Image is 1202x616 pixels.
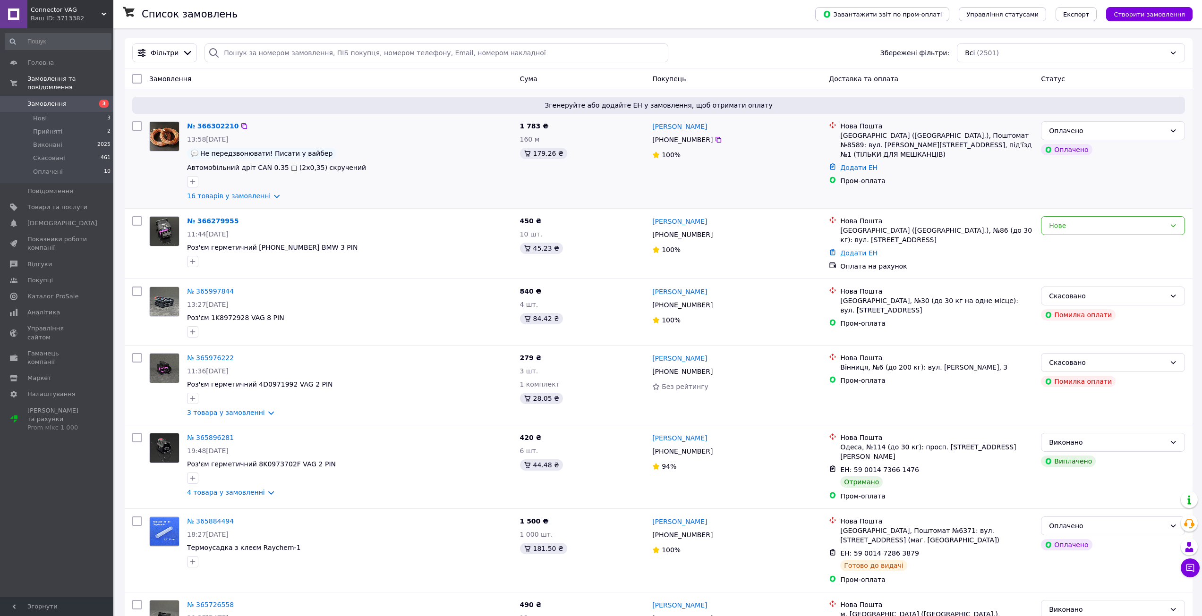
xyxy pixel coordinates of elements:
[662,316,681,324] span: 100%
[142,8,238,20] h1: Список замовлень
[149,75,191,83] span: Замовлення
[829,75,898,83] span: Доставка та оплата
[965,48,975,58] span: Всі
[1041,309,1116,321] div: Помилка оплати
[840,466,919,473] span: ЕН: 59 0014 7366 1476
[187,244,358,251] span: Роз'єм герметичний [PHONE_NUMBER] BMW 3 PIN
[520,434,542,441] span: 420 ₴
[149,287,179,317] a: Фото товару
[1063,11,1090,18] span: Експорт
[650,298,715,312] div: [PHONE_NUMBER]
[662,151,681,159] span: 100%
[27,390,76,398] span: Налаштування
[840,491,1033,501] div: Пром-оплата
[520,517,549,525] span: 1 500 ₴
[149,121,179,152] a: Фото товару
[840,363,1033,372] div: Вінниця, №6 (до 200 кг): вул. [PERSON_NAME], 3
[520,243,563,254] div: 45.23 ₴
[520,217,542,225] span: 450 ₴
[27,374,51,382] span: Маркет
[520,122,549,130] span: 1 783 ₴
[840,226,1033,245] div: [GEOGRAPHIC_DATA] ([GEOGRAPHIC_DATA].), №86 (до 30 кг): вул. [STREET_ADDRESS]
[187,230,229,238] span: 11:44[DATE]
[1049,521,1166,531] div: Оплачено
[187,447,229,455] span: 19:48[DATE]
[149,516,179,547] a: Фото товару
[520,313,563,324] div: 84.42 ₴
[1041,144,1092,155] div: Оплачено
[187,122,239,130] a: № 366302210
[187,544,301,551] span: Термоусадка з клеєм Raychem-1
[27,219,97,228] span: [DEMOGRAPHIC_DATA]
[33,154,65,162] span: Скасовані
[966,11,1039,18] span: Управління статусами
[200,150,332,157] span: Не передзвонювати! Писати у вайбер
[99,100,109,108] span: 3
[1056,7,1097,21] button: Експорт
[27,423,87,432] div: Prom мікс 1 000
[27,324,87,341] span: Управління сайтом
[662,546,681,554] span: 100%
[27,75,113,92] span: Замовлення та повідомлення
[107,114,111,123] span: 3
[205,43,668,62] input: Пошук за номером замовлення, ПІБ покупця, номером телефону, Email, номером накладної
[520,447,538,455] span: 6 шт.
[840,549,919,557] span: ЕН: 59 0014 7286 3879
[977,49,999,57] span: (2501)
[520,531,553,538] span: 1 000 шт.
[652,217,707,226] a: [PERSON_NAME]
[650,133,715,146] div: [PHONE_NUMBER]
[97,141,111,149] span: 2025
[150,354,179,383] img: Фото товару
[840,353,1033,363] div: Нова Пошта
[840,164,878,171] a: Додати ЕН
[187,354,234,362] a: № 365976222
[187,314,284,321] a: Роз'єм 1K8972928 VAG 8 PIN
[33,127,62,136] span: Прийняті
[880,48,949,58] span: Збережені фільтри:
[187,135,229,143] span: 13:58[DATE]
[107,127,111,136] span: 2
[150,517,179,546] img: Фото товару
[151,48,179,58] span: Фільтри
[27,349,87,366] span: Гаманець компанії
[1106,7,1193,21] button: Створити замовлення
[1049,437,1166,447] div: Виконано
[652,517,707,526] a: [PERSON_NAME]
[1049,604,1166,615] div: Виконано
[650,445,715,458] div: [PHONE_NUMBER]
[840,433,1033,442] div: Нова Пошта
[31,6,102,14] span: Connector VAG
[520,230,543,238] span: 10 шт.
[662,246,681,253] span: 100%
[187,531,229,538] span: 18:27[DATE]
[840,442,1033,461] div: Одеса, №114 (до 30 кг): просп. [STREET_ADDRESS][PERSON_NAME]
[149,216,179,246] a: Фото товару
[650,528,715,541] div: [PHONE_NUMBER]
[662,463,676,470] span: 94%
[27,292,78,301] span: Каталог ProSale
[187,460,336,468] a: Роз'єм герметичний 8K0973702F VAG 2 PIN
[1049,126,1166,136] div: Оплачено
[187,380,333,388] a: Роз'єм герметичний 4D0971992 VAG 2 PIN
[652,600,707,610] a: [PERSON_NAME]
[520,301,538,308] span: 4 шт.
[840,176,1033,186] div: Пром-оплата
[823,10,942,18] span: Завантажити звіт по пром-оплаті
[101,154,111,162] span: 461
[149,433,179,463] a: Фото товару
[1114,11,1185,18] span: Створити замовлення
[840,376,1033,385] div: Пром-оплата
[520,393,563,404] div: 28.05 ₴
[652,433,707,443] a: [PERSON_NAME]
[187,287,234,295] a: № 365997844
[27,260,52,269] span: Відгуки
[1041,539,1092,550] div: Оплачено
[27,308,60,317] span: Аналітика
[187,164,366,171] a: Автомобільний дріт CAN 0.35 □ (2х0,35) скручений
[104,168,111,176] span: 10
[520,148,567,159] div: 179.26 ₴
[150,433,179,463] img: Фото товару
